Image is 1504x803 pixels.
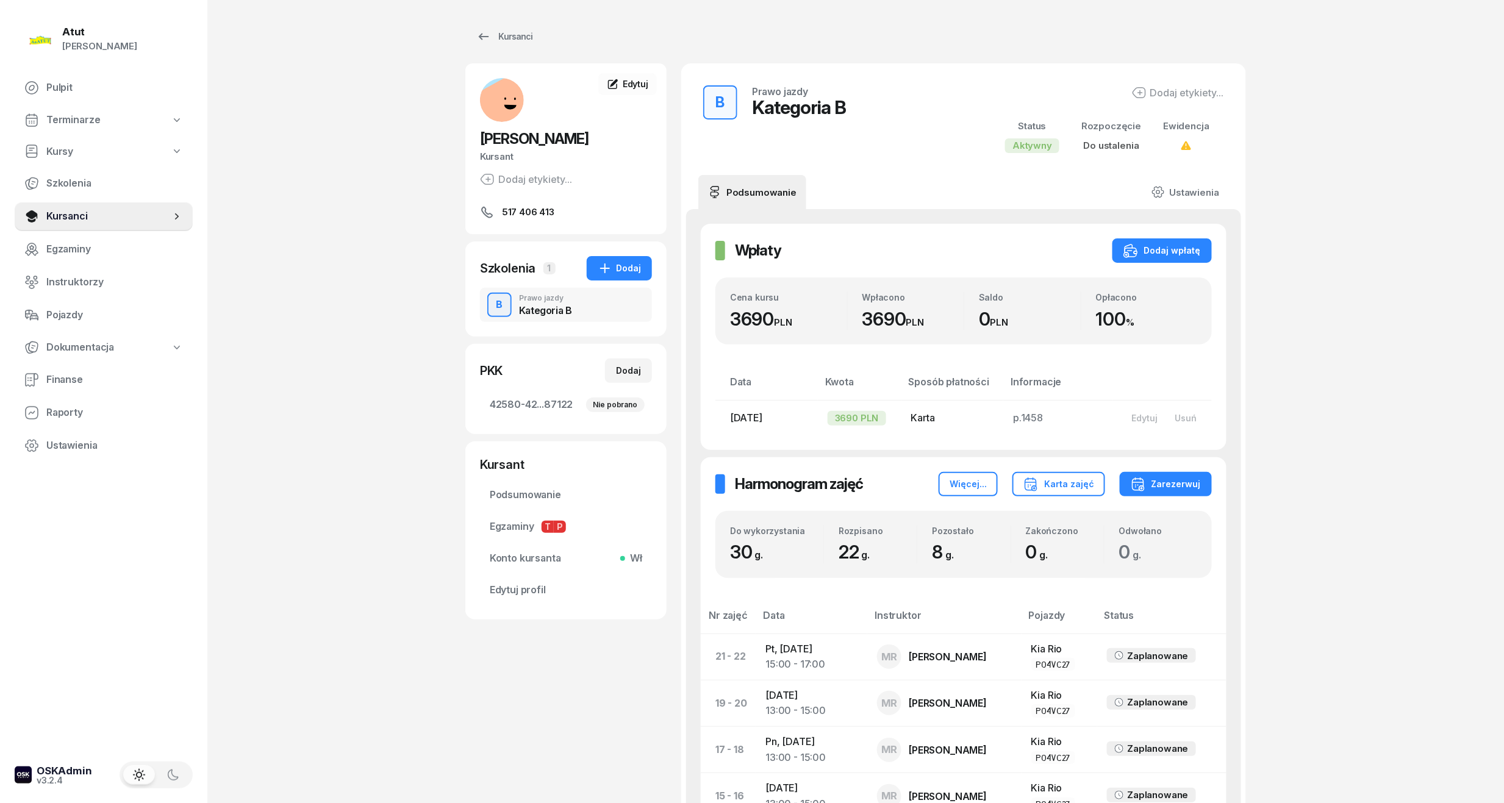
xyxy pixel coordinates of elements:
[1163,118,1209,134] div: Ewidencja
[730,308,847,330] div: 3690
[37,766,92,776] div: OSKAdmin
[1096,292,1198,302] div: Opłacono
[765,657,858,673] div: 15:00 - 17:00
[979,308,1081,330] div: 0
[1123,243,1201,258] div: Dodaj wpłatę
[480,576,652,605] a: Edytuj profil
[46,241,183,257] span: Egzaminy
[37,776,92,785] div: v3.2.4
[587,256,652,280] button: Dodaj
[480,362,503,379] div: PKK
[730,541,769,563] span: 30
[881,744,898,755] span: MR
[15,398,193,427] a: Raporty
[839,541,876,563] span: 22
[1175,413,1197,423] div: Usuń
[519,305,572,315] div: Kategoria B
[1036,752,1070,763] div: PO4VC27
[46,307,183,323] span: Pojazdy
[881,652,898,662] span: MR
[1120,472,1212,496] button: Zarezerwuj
[1132,85,1224,100] button: Dodaj etykiety...
[774,316,792,328] small: PLN
[1128,648,1189,664] div: Zaplanowane
[1119,541,1148,563] span: 0
[932,541,960,563] span: 8
[15,73,193,102] a: Pulpit
[752,87,808,96] div: Prawo jazdy
[476,29,532,44] div: Kursanci
[46,405,183,421] span: Raporty
[465,24,543,49] a: Kursanci
[1005,138,1059,153] div: Aktywny
[625,551,642,566] span: Wł
[623,79,648,89] span: Edytuj
[15,365,193,394] a: Finanse
[502,205,554,219] span: 517 406 413
[46,340,114,355] span: Dokumentacja
[15,301,193,330] a: Pojazdy
[990,316,1009,328] small: PLN
[818,374,901,400] th: Kwota
[15,766,32,783] img: logo-xs-dark@2x.png
[862,308,964,330] div: 3690
[909,791,987,801] div: [PERSON_NAME]
[901,374,1004,400] th: Sposób płatności
[730,292,847,302] div: Cena kursu
[756,633,867,680] td: Pt, [DATE]
[1012,472,1105,496] button: Karta zajęć
[909,652,987,662] div: [PERSON_NAME]
[701,633,756,680] td: 21 - 22
[15,169,193,198] a: Szkolenia
[15,268,193,297] a: Instruktorzy
[701,607,756,633] th: Nr zajęć
[490,519,642,535] span: Egzaminy
[480,512,652,541] a: EgzaminyTP
[519,294,572,302] div: Prawo jazdy
[911,410,994,426] div: Karta
[480,390,652,419] a: 42580-42...87122Nie pobrano
[906,316,925,328] small: PLN
[756,680,867,726] td: [DATE]
[1128,741,1189,757] div: Zaplanowane
[490,582,642,598] span: Edytuj profil
[598,261,641,276] div: Dodaj
[756,726,867,773] td: Pn, [DATE]
[542,521,554,533] span: T
[1031,780,1087,796] div: Kia Rio
[862,292,964,302] div: Wpłacono
[480,172,572,187] button: Dodaj etykiety...
[1081,118,1141,134] div: Rozpoczęcie
[15,202,193,231] a: Kursanci
[1142,175,1229,209] a: Ustawienia
[1026,526,1104,536] div: Zakończono
[909,745,987,755] div: [PERSON_NAME]
[881,698,898,708] span: MR
[950,477,987,491] div: Więcej...
[939,472,998,496] button: Więcej...
[1128,694,1189,710] div: Zaplanowane
[605,359,652,383] button: Dodaj
[1031,688,1087,704] div: Kia Rio
[46,274,183,290] span: Instruktorzy
[490,487,642,503] span: Podsumowanie
[1026,541,1055,563] span: 0
[480,205,652,219] a: 517 406 413
[46,372,183,388] span: Finanse
[765,750,858,766] div: 13:00 - 15:00
[46,112,100,128] span: Terminarze
[62,38,137,54] div: [PERSON_NAME]
[1031,734,1087,750] div: Kia Rio
[711,90,730,115] div: B
[979,292,1081,302] div: Saldo
[46,209,171,224] span: Kursanci
[755,549,764,561] small: g.
[1097,607,1226,633] th: Status
[1005,118,1059,134] div: Status
[492,294,508,315] div: B
[1036,705,1070,716] div: PO4VC27
[554,521,566,533] span: P
[1036,659,1070,669] div: PO4VC27
[828,411,886,426] div: 3690 PLN
[862,549,870,561] small: g.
